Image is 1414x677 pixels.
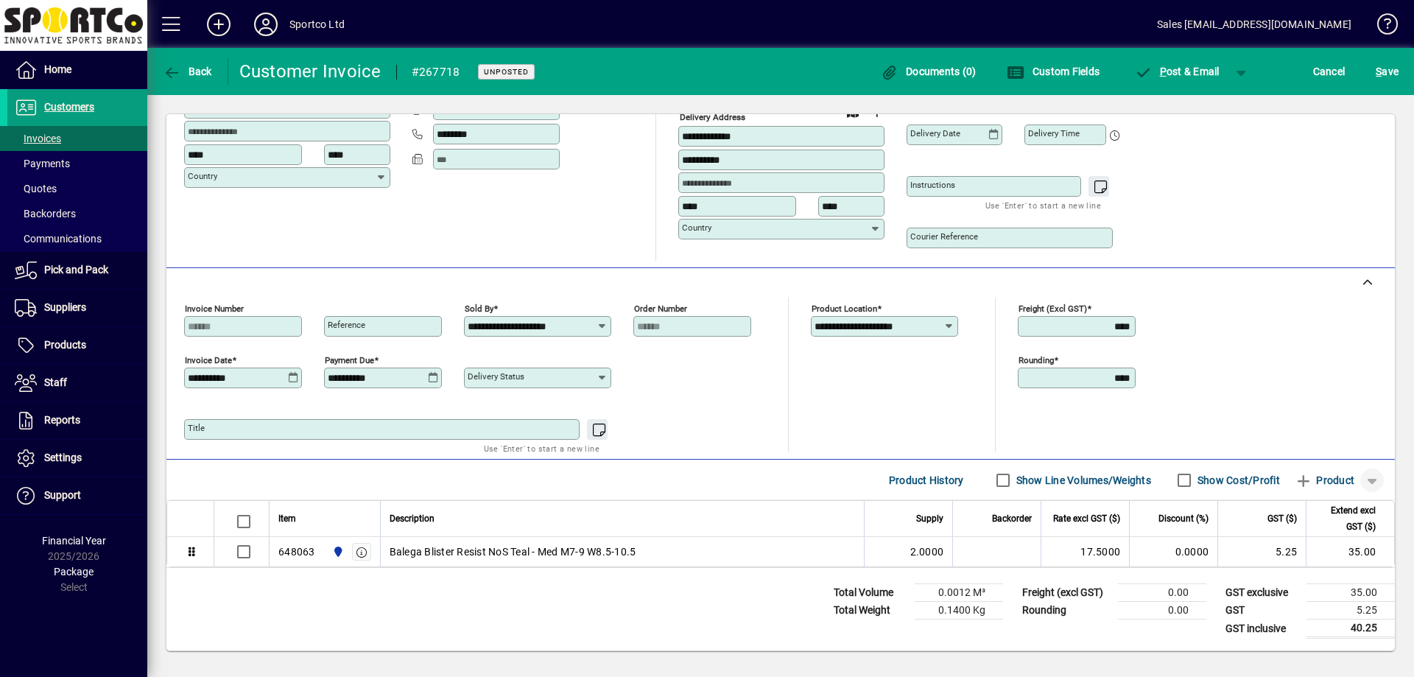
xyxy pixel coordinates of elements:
[1003,58,1103,85] button: Custom Fields
[185,304,244,314] mat-label: Invoice number
[239,60,381,83] div: Customer Invoice
[915,602,1003,620] td: 0.1400 Kg
[1019,355,1054,365] mat-label: Rounding
[1129,537,1217,566] td: 0.0000
[7,290,147,326] a: Suppliers
[1295,469,1354,492] span: Product
[1218,602,1306,620] td: GST
[7,226,147,251] a: Communications
[7,440,147,477] a: Settings
[484,67,529,77] span: Unposted
[1218,620,1306,638] td: GST inclusive
[7,201,147,226] a: Backorders
[7,402,147,439] a: Reports
[865,101,888,124] button: Choose address
[390,544,636,559] span: Balega Blister Resist NoS Teal - Med M7-9 W8.5-10.5
[465,304,493,314] mat-label: Sold by
[44,452,82,463] span: Settings
[484,440,599,457] mat-hint: Use 'Enter' to start a new line
[15,233,102,245] span: Communications
[1158,511,1209,527] span: Discount (%)
[1376,66,1382,77] span: S
[188,423,205,433] mat-label: Title
[1217,537,1306,566] td: 5.25
[325,355,374,365] mat-label: Payment due
[1134,66,1220,77] span: ost & Email
[916,511,943,527] span: Supply
[1313,60,1346,83] span: Cancel
[159,58,216,85] button: Back
[1118,584,1206,602] td: 0.00
[15,208,76,220] span: Backorders
[1053,511,1120,527] span: Rate excl GST ($)
[289,13,345,36] div: Sportco Ltd
[1306,584,1395,602] td: 35.00
[7,252,147,289] a: Pick and Pack
[1118,602,1206,620] td: 0.00
[1015,584,1118,602] td: Freight (excl GST)
[682,222,711,233] mat-label: Country
[1306,537,1394,566] td: 35.00
[195,11,242,38] button: Add
[841,100,865,124] a: View on map
[1267,511,1297,527] span: GST ($)
[889,469,964,492] span: Product History
[242,11,289,38] button: Profile
[1309,58,1349,85] button: Cancel
[1007,66,1100,77] span: Custom Fields
[7,126,147,151] a: Invoices
[1013,473,1151,488] label: Show Line Volumes/Weights
[7,365,147,401] a: Staff
[390,511,435,527] span: Description
[44,101,94,113] span: Customers
[985,197,1101,214] mat-hint: Use 'Enter' to start a new line
[910,544,944,559] span: 2.0000
[468,371,524,382] mat-label: Delivery status
[881,66,977,77] span: Documents (0)
[7,477,147,514] a: Support
[15,158,70,169] span: Payments
[44,264,108,276] span: Pick and Pack
[910,180,955,190] mat-label: Instructions
[1366,3,1396,51] a: Knowledge Base
[910,128,960,138] mat-label: Delivery date
[54,566,94,578] span: Package
[1015,602,1118,620] td: Rounding
[826,602,915,620] td: Total Weight
[44,301,86,313] span: Suppliers
[163,66,212,77] span: Back
[328,544,345,560] span: Sportco Ltd Warehouse
[1019,304,1087,314] mat-label: Freight (excl GST)
[15,133,61,144] span: Invoices
[1127,58,1227,85] button: Post & Email
[278,544,315,559] div: 648063
[826,584,915,602] td: Total Volume
[1376,60,1399,83] span: ave
[42,535,106,547] span: Financial Year
[7,52,147,88] a: Home
[7,327,147,364] a: Products
[328,320,365,330] mat-label: Reference
[185,355,232,365] mat-label: Invoice date
[812,304,877,314] mat-label: Product location
[634,304,687,314] mat-label: Order number
[1306,620,1395,638] td: 40.25
[1315,502,1376,535] span: Extend excl GST ($)
[915,584,1003,602] td: 0.0012 M³
[877,58,980,85] button: Documents (0)
[910,231,978,242] mat-label: Courier Reference
[44,414,80,426] span: Reports
[147,58,228,85] app-page-header-button: Back
[1157,13,1351,36] div: Sales [EMAIL_ADDRESS][DOMAIN_NAME]
[1372,58,1402,85] button: Save
[1028,128,1080,138] mat-label: Delivery time
[883,467,970,494] button: Product History
[44,489,81,501] span: Support
[1306,602,1395,620] td: 5.25
[412,60,460,84] div: #267718
[44,339,86,351] span: Products
[1195,473,1280,488] label: Show Cost/Profit
[1050,544,1120,559] div: 17.5000
[1218,584,1306,602] td: GST exclusive
[7,176,147,201] a: Quotes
